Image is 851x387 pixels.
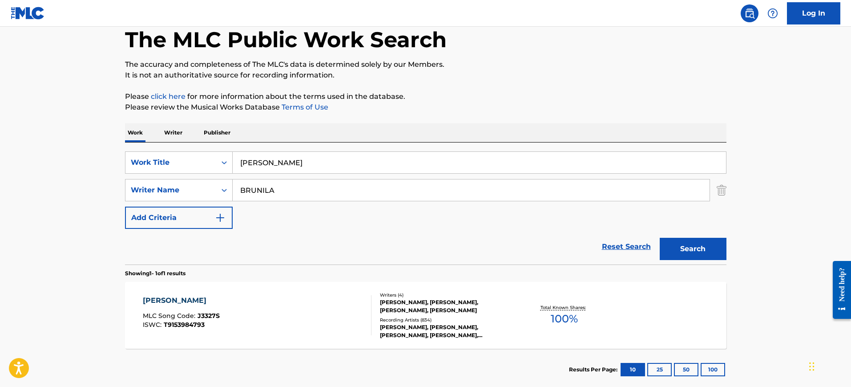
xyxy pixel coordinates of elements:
[647,363,672,376] button: 25
[125,282,726,349] a: [PERSON_NAME]MLC Song Code:J3327SISWC:T9153984793Writers (4)[PERSON_NAME], [PERSON_NAME], [PERSON...
[201,123,233,142] p: Publisher
[11,7,45,20] img: MLC Logo
[125,26,447,53] h1: The MLC Public Work Search
[151,92,186,101] a: click here
[551,311,578,327] span: 100 %
[125,91,726,102] p: Please for more information about the terms used in the database.
[143,321,164,329] span: ISWC :
[826,258,851,322] iframe: Resource Center
[717,179,726,201] img: Delete Criterion
[380,292,514,298] div: Writers ( 4 )
[280,103,328,111] a: Terms of Use
[198,312,220,320] span: J3327S
[809,353,815,380] div: Drag
[125,207,233,229] button: Add Criteria
[621,363,645,376] button: 10
[807,344,851,387] iframe: Chat Widget
[125,70,726,81] p: It is not an authoritative source for recording information.
[380,298,514,314] div: [PERSON_NAME], [PERSON_NAME], [PERSON_NAME], [PERSON_NAME]
[125,269,186,277] p: Showing 1 - 1 of 1 results
[741,4,758,22] a: Public Search
[215,212,226,223] img: 9d2ae6d4665cec9f34b9.svg
[161,123,185,142] p: Writer
[143,312,198,320] span: MLC Song Code :
[131,157,211,168] div: Work Title
[674,363,698,376] button: 50
[125,59,726,70] p: The accuracy and completeness of The MLC's data is determined solely by our Members.
[143,295,220,306] div: [PERSON_NAME]
[701,363,725,376] button: 100
[569,366,620,374] p: Results Per Page:
[380,323,514,339] div: [PERSON_NAME], [PERSON_NAME], [PERSON_NAME], [PERSON_NAME], [PERSON_NAME]
[131,185,211,196] div: Writer Name
[125,102,726,113] p: Please review the Musical Works Database
[744,8,755,19] img: search
[125,123,145,142] p: Work
[787,2,840,24] a: Log In
[767,8,778,19] img: help
[660,238,726,260] button: Search
[764,4,782,22] div: Help
[164,321,205,329] span: T9153984793
[597,237,655,257] a: Reset Search
[125,151,726,265] form: Search Form
[540,304,588,311] p: Total Known Shares:
[380,317,514,323] div: Recording Artists ( 834 )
